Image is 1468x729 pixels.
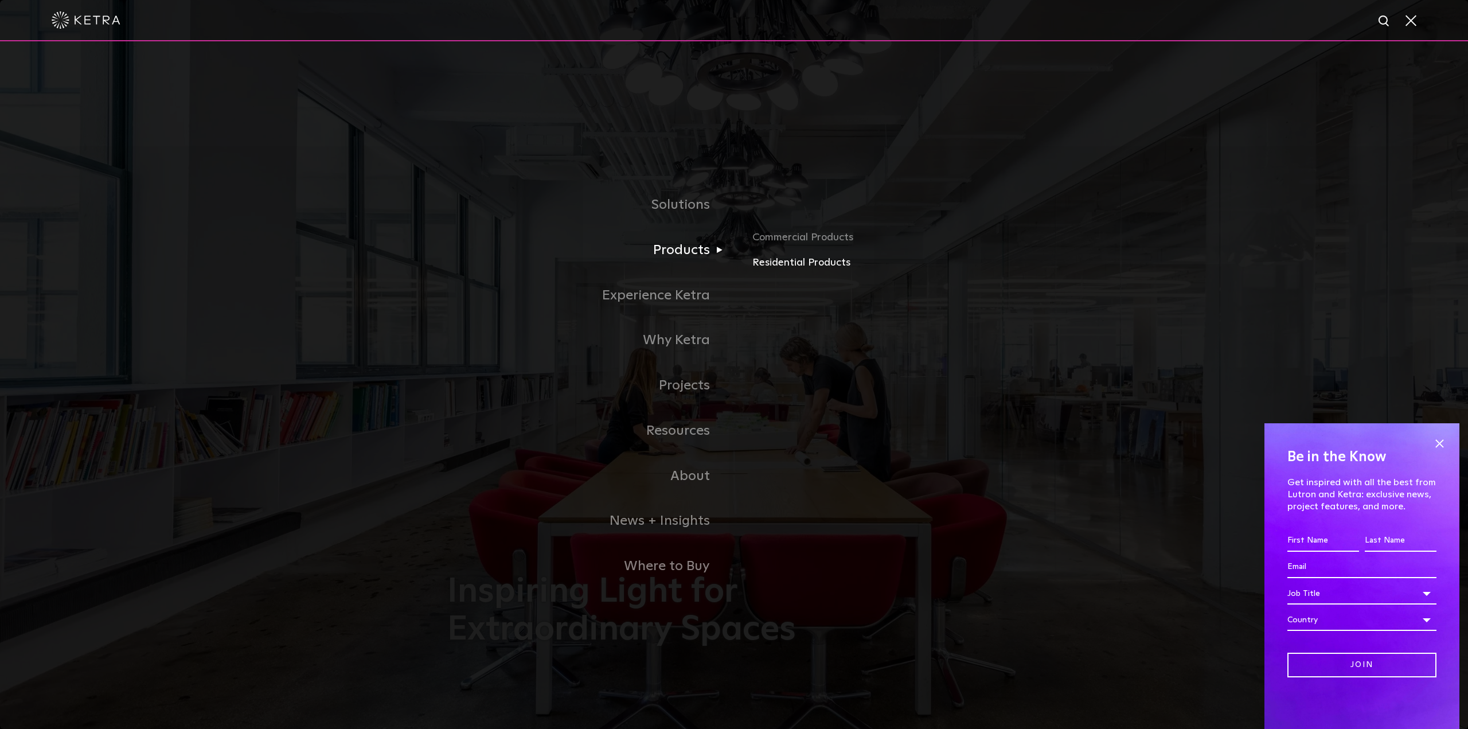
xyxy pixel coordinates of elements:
a: Why Ketra [447,318,734,363]
img: ketra-logo-2019-white [52,11,120,29]
a: Experience Ketra [447,273,734,318]
div: Job Title [1287,583,1436,605]
input: First Name [1287,530,1359,552]
input: Email [1287,556,1436,578]
a: Resources [447,408,734,454]
a: Commercial Products [752,229,1021,255]
a: Solutions [447,182,734,228]
a: Projects [447,363,734,408]
a: Products [447,228,734,273]
img: search icon [1377,14,1392,29]
a: About [447,454,734,499]
input: Last Name [1365,530,1436,552]
a: Where to Buy [447,544,734,589]
h4: Be in the Know [1287,446,1436,468]
a: News + Insights [447,498,734,544]
input: Join [1287,653,1436,677]
div: Country [1287,609,1436,631]
a: Residential Products [752,255,1021,271]
div: Navigation Menu [447,182,1021,589]
p: Get inspired with all the best from Lutron and Ketra: exclusive news, project features, and more. [1287,477,1436,512]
